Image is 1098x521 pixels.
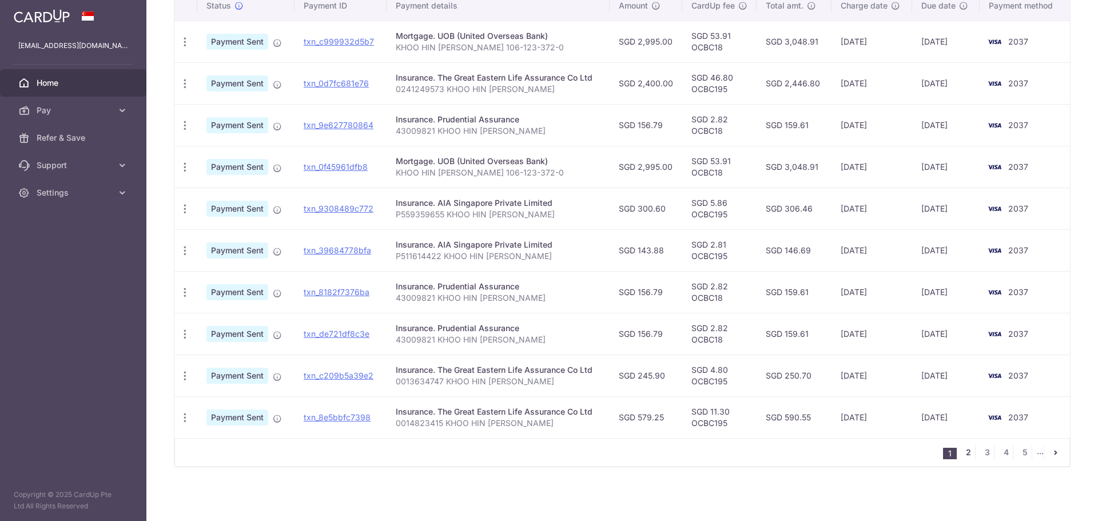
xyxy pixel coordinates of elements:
td: [DATE] [832,271,912,313]
span: Payment Sent [206,75,268,92]
a: 3 [980,446,994,459]
td: SGD 2.82 OCBC18 [682,104,757,146]
div: Insurance. The Great Eastern Life Assurance Co Ltd [396,72,600,83]
span: 2037 [1008,204,1028,213]
td: SGD 590.55 [757,396,832,438]
td: SGD 156.79 [610,104,682,146]
span: Payment Sent [206,34,268,50]
td: [DATE] [912,271,980,313]
p: 0013634747 KHOO HIN [PERSON_NAME] [396,376,600,387]
a: txn_c209b5a39e2 [304,371,373,380]
td: [DATE] [832,146,912,188]
img: Bank Card [983,369,1006,383]
td: SGD 2.81 OCBC195 [682,229,757,271]
td: SGD 5.86 OCBC195 [682,188,757,229]
span: Payment Sent [206,326,268,342]
td: SGD 2,995.00 [610,146,682,188]
div: Insurance. AIA Singapore Private Limited [396,197,600,209]
td: SGD 46.80 OCBC195 [682,62,757,104]
nav: pager [943,439,1069,466]
img: Bank Card [983,327,1006,341]
a: txn_0d7fc681e76 [304,78,369,88]
div: Insurance. The Great Eastern Life Assurance Co Ltd [396,406,600,417]
td: SGD 3,048.91 [757,21,832,62]
div: Insurance. Prudential Assurance [396,281,600,292]
p: 0241249573 KHOO HIN [PERSON_NAME] [396,83,600,95]
td: SGD 245.90 [610,355,682,396]
span: Home [37,77,112,89]
td: SGD 53.91 OCBC18 [682,21,757,62]
img: Bank Card [983,411,1006,424]
span: 2037 [1008,329,1028,339]
span: Payment Sent [206,409,268,425]
td: SGD 2,400.00 [610,62,682,104]
td: SGD 53.91 OCBC18 [682,146,757,188]
div: Insurance. Prudential Assurance [396,323,600,334]
td: [DATE] [832,188,912,229]
a: 4 [999,446,1013,459]
span: 2037 [1008,120,1028,130]
td: SGD 156.79 [610,313,682,355]
div: Insurance. The Great Eastern Life Assurance Co Ltd [396,364,600,376]
a: 5 [1018,446,1032,459]
td: SGD 2.82 OCBC18 [682,313,757,355]
a: txn_de721df8c3e [304,329,369,339]
a: txn_c999932d5b7 [304,37,374,46]
p: 43009821 KHOO HIN [PERSON_NAME] [396,125,600,137]
td: [DATE] [912,188,980,229]
span: Payment Sent [206,368,268,384]
span: Refer & Save [37,132,112,144]
td: SGD 11.30 OCBC195 [682,396,757,438]
td: SGD 159.61 [757,104,832,146]
img: CardUp [14,9,70,23]
span: 2037 [1008,162,1028,172]
td: [DATE] [912,104,980,146]
span: Payment Sent [206,117,268,133]
td: SGD 3,048.91 [757,146,832,188]
td: [DATE] [912,355,980,396]
span: 2037 [1008,412,1028,422]
td: SGD 2.82 OCBC18 [682,271,757,313]
td: SGD 300.60 [610,188,682,229]
a: txn_8e5bbfc7398 [304,412,371,422]
td: [DATE] [832,229,912,271]
td: SGD 250.70 [757,355,832,396]
a: txn_9308489c772 [304,204,373,213]
span: Payment Sent [206,159,268,175]
td: [DATE] [912,146,980,188]
td: [DATE] [832,355,912,396]
span: Settings [37,187,112,198]
img: Bank Card [983,244,1006,257]
td: SGD 579.25 [610,396,682,438]
img: Bank Card [983,285,1006,299]
div: Mortgage. UOB (United Overseas Bank) [396,156,600,167]
a: txn_9e627780864 [304,120,373,130]
div: Mortgage. UOB (United Overseas Bank) [396,30,600,42]
td: SGD 159.61 [757,313,832,355]
p: KHOO HIN [PERSON_NAME] 106-123-372-0 [396,167,600,178]
a: 2 [961,446,975,459]
span: 2037 [1008,287,1028,297]
img: Bank Card [983,160,1006,174]
li: ... [1037,446,1044,459]
td: [DATE] [912,21,980,62]
td: SGD 143.88 [610,229,682,271]
td: [DATE] [832,313,912,355]
td: [DATE] [912,62,980,104]
div: Insurance. Prudential Assurance [396,114,600,125]
span: Payment Sent [206,242,268,258]
td: [DATE] [832,21,912,62]
td: [DATE] [912,229,980,271]
p: 0014823415 KHOO HIN [PERSON_NAME] [396,417,600,429]
td: SGD 156.79 [610,271,682,313]
p: P559359655 KHOO HIN [PERSON_NAME] [396,209,600,220]
td: SGD 2,995.00 [610,21,682,62]
span: 2037 [1008,245,1028,255]
td: [DATE] [912,396,980,438]
td: SGD 159.61 [757,271,832,313]
li: 1 [943,448,957,459]
td: [DATE] [832,396,912,438]
td: [DATE] [912,313,980,355]
img: Bank Card [983,77,1006,90]
td: [DATE] [832,104,912,146]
